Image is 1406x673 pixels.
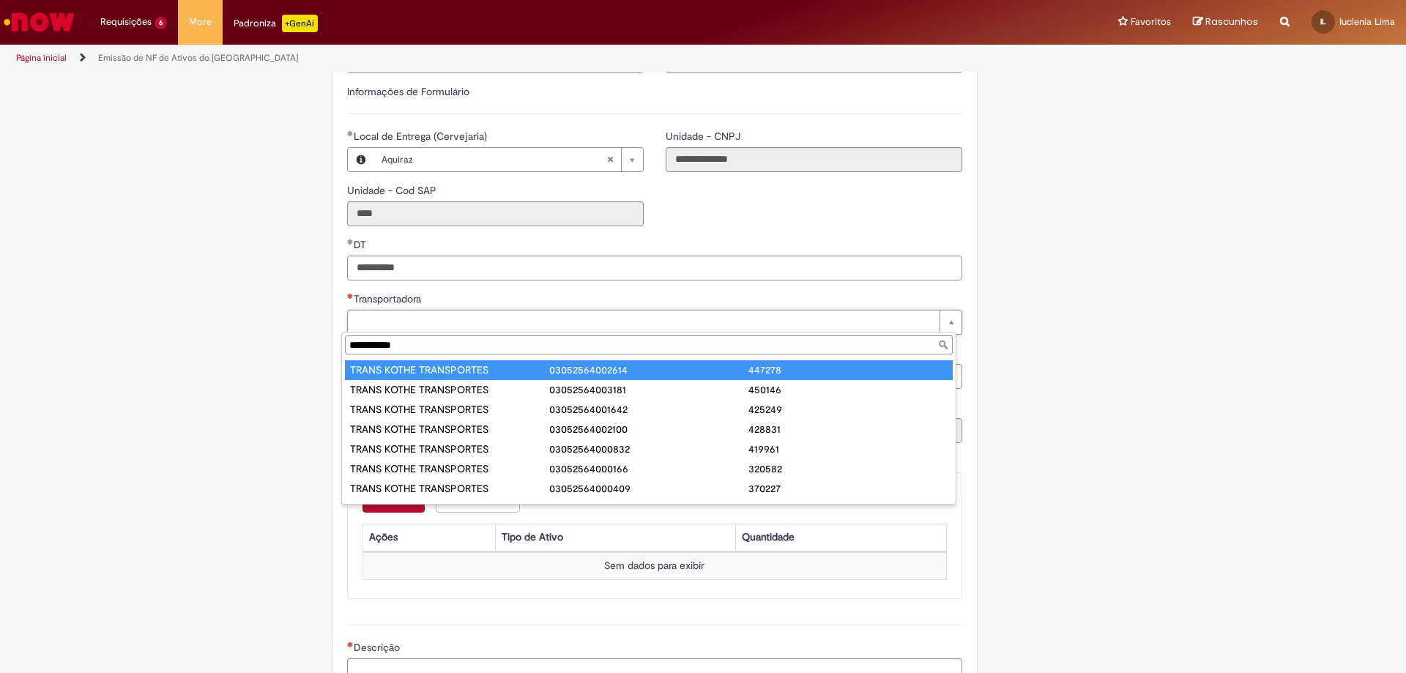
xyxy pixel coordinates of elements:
[748,501,948,516] div: 425471
[350,422,549,436] div: TRANS KOTHE TRANSPORTES
[549,422,748,436] div: 03052564002100
[549,501,748,516] div: 03052564000328
[748,442,948,456] div: 419961
[748,362,948,377] div: 447278
[748,481,948,496] div: 370227
[549,481,748,496] div: 03052564000409
[350,501,549,516] div: TRANS KOTHE TRANSPORTES
[350,481,549,496] div: TRANS KOTHE TRANSPORTES
[549,382,748,397] div: 03052564003181
[350,402,549,417] div: TRANS KOTHE TRANSPORTES
[350,442,549,456] div: TRANS KOTHE TRANSPORTES
[549,362,748,377] div: 03052564002614
[748,422,948,436] div: 428831
[342,357,956,504] ul: Transportadora
[350,461,549,476] div: TRANS KOTHE TRANSPORTES
[748,402,948,417] div: 425249
[549,461,748,476] div: 03052564000166
[350,362,549,377] div: TRANS KOTHE TRANSPORTES
[748,461,948,476] div: 320582
[549,442,748,456] div: 03052564000832
[549,402,748,417] div: 03052564001642
[350,382,549,397] div: TRANS KOTHE TRANSPORTES
[748,382,948,397] div: 450146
